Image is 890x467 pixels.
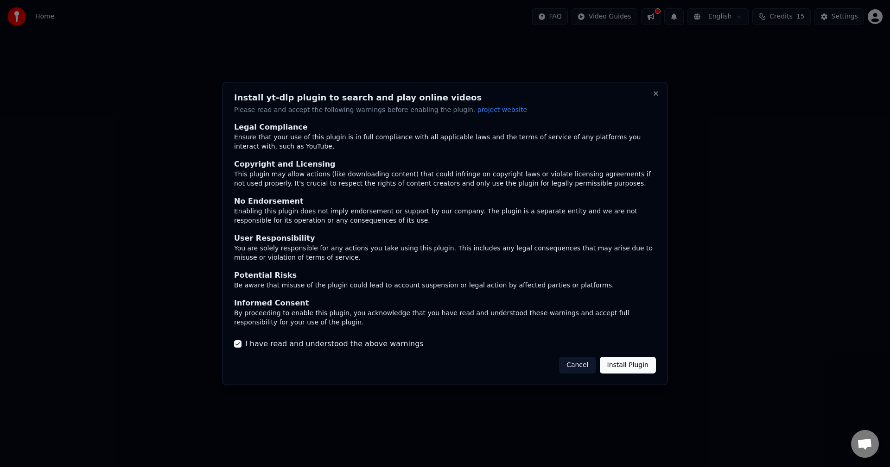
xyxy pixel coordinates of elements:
p: Please read and accept the following warnings before enabling the plugin. [234,106,656,115]
div: Ensure that your use of this plugin is in full compliance with all applicable laws and the terms ... [234,133,656,152]
div: Copyright and Licensing [234,159,656,170]
div: You are solely responsible for any actions you take using this plugin. This includes any legal co... [234,244,656,262]
div: By proceeding to enable this plugin, you acknowledge that you have read and understood these warn... [234,309,656,327]
label: I have read and understood the above warnings [245,338,424,349]
span: project website [477,106,527,113]
div: Potential Risks [234,270,656,281]
button: Cancel [559,357,596,374]
div: User Responsibility [234,233,656,244]
button: Install Plugin [600,357,656,374]
div: Enabling this plugin does not imply endorsement or support by our company. The plugin is a separa... [234,207,656,226]
div: This plugin may allow actions (like downloading content) that could infringe on copyright laws or... [234,170,656,189]
h2: Install yt-dlp plugin to search and play online videos [234,93,656,102]
div: Legal Compliance [234,122,656,133]
div: Be aware that misuse of the plugin could lead to account suspension or legal action by affected p... [234,281,656,290]
div: No Endorsement [234,196,656,207]
div: Informed Consent [234,298,656,309]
